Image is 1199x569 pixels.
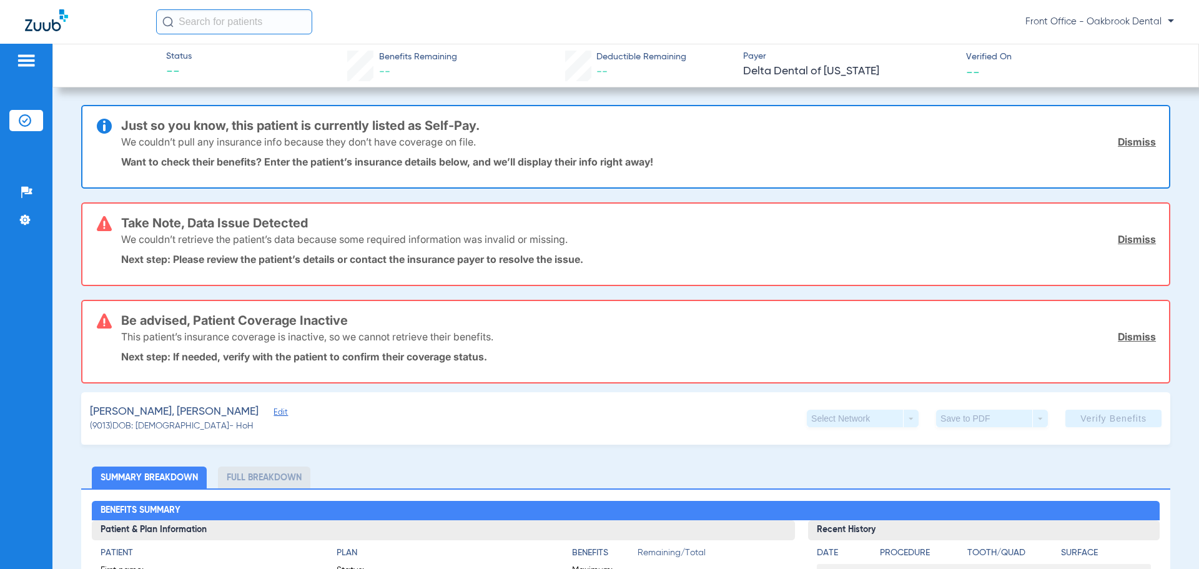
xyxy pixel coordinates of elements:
[121,156,1156,168] p: Want to check their benefits? Enter the patient’s insurance details below, and we’ll display thei...
[638,547,786,564] span: Remaining/Total
[966,65,980,78] span: --
[90,420,254,433] span: (9013) DOB: [DEMOGRAPHIC_DATA] - HoH
[967,547,1057,560] h4: Tooth/Quad
[121,253,1156,265] p: Next step: Please review the patient’s details or contact the insurance payer to resolve the issue.
[101,547,314,560] h4: Patient
[121,314,1156,327] h3: Be advised, Patient Coverage Inactive
[743,64,955,79] span: Delta Dental of [US_STATE]
[166,64,192,81] span: --
[379,51,457,64] span: Benefits Remaining
[808,520,1160,540] h3: Recent History
[1025,16,1174,28] span: Front Office - Oakbrook Dental
[880,547,963,564] app-breakdown-title: Procedure
[743,50,955,63] span: Payer
[379,66,390,77] span: --
[1061,547,1150,564] app-breakdown-title: Surface
[92,501,1159,521] h2: Benefits Summary
[1118,233,1156,245] a: Dismiss
[90,404,259,420] span: [PERSON_NAME], [PERSON_NAME]
[121,217,1156,229] h3: Take Note, Data Issue Detected
[966,51,1178,64] span: Verified On
[274,408,285,420] span: Edit
[97,314,112,329] img: error-icon
[25,9,68,31] img: Zuub Logo
[121,330,493,343] p: This patient’s insurance coverage is inactive, so we cannot retrieve their benefits.
[596,66,608,77] span: --
[121,350,1156,363] p: Next step: If needed, verify with the patient to confirm their coverage status.
[156,9,312,34] input: Search for patients
[572,547,638,560] h4: Benefits
[880,547,963,560] h4: Procedure
[92,467,207,488] li: Summary Breakdown
[817,547,869,564] app-breakdown-title: Date
[97,216,112,231] img: error-icon
[1118,330,1156,343] a: Dismiss
[16,53,36,68] img: hamburger-icon
[97,119,112,134] img: info-icon
[121,136,476,148] p: We couldn’t pull any insurance info because they don’t have coverage on file.
[218,467,310,488] li: Full Breakdown
[121,119,1156,132] h3: Just so you know, this patient is currently listed as Self-Pay.
[817,547,869,560] h4: Date
[121,233,568,245] p: We couldn’t retrieve the patient’s data because some required information was invalid or missing.
[166,50,192,63] span: Status
[1061,547,1150,560] h4: Surface
[337,547,550,560] h4: Plan
[967,547,1057,564] app-breakdown-title: Tooth/Quad
[572,547,638,564] app-breakdown-title: Benefits
[92,520,794,540] h3: Patient & Plan Information
[162,16,174,27] img: Search Icon
[596,51,686,64] span: Deductible Remaining
[1118,136,1156,148] a: Dismiss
